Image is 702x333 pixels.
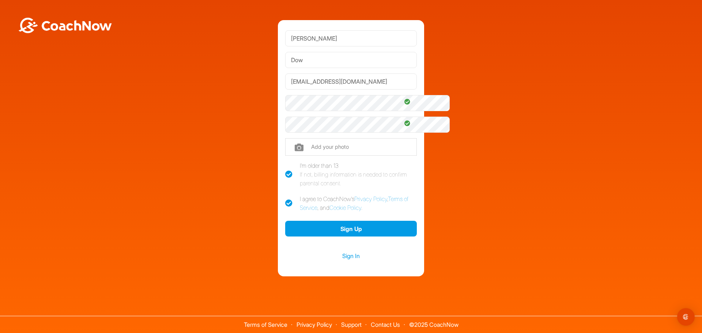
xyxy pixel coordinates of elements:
[677,308,695,326] div: Open Intercom Messenger
[354,195,387,203] a: Privacy Policy
[285,30,417,46] input: First Name
[285,251,417,261] a: Sign In
[371,321,400,328] a: Contact Us
[300,161,417,188] div: I'm older than 13
[329,204,361,211] a: Cookie Policy
[297,321,332,328] a: Privacy Policy
[341,321,362,328] a: Support
[405,316,462,328] span: © 2025 CoachNow
[244,321,287,328] a: Terms of Service
[285,52,417,68] input: Last Name
[285,221,417,236] button: Sign Up
[285,194,417,212] label: I agree to CoachNow's , , and .
[300,170,417,188] div: If not, billing information is needed to confirm parental consent.
[285,73,417,90] input: Email
[18,18,113,33] img: BwLJSsUCoWCh5upNqxVrqldRgqLPVwmV24tXu5FoVAoFEpwwqQ3VIfuoInZCoVCoTD4vwADAC3ZFMkVEQFDAAAAAElFTkSuQmCC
